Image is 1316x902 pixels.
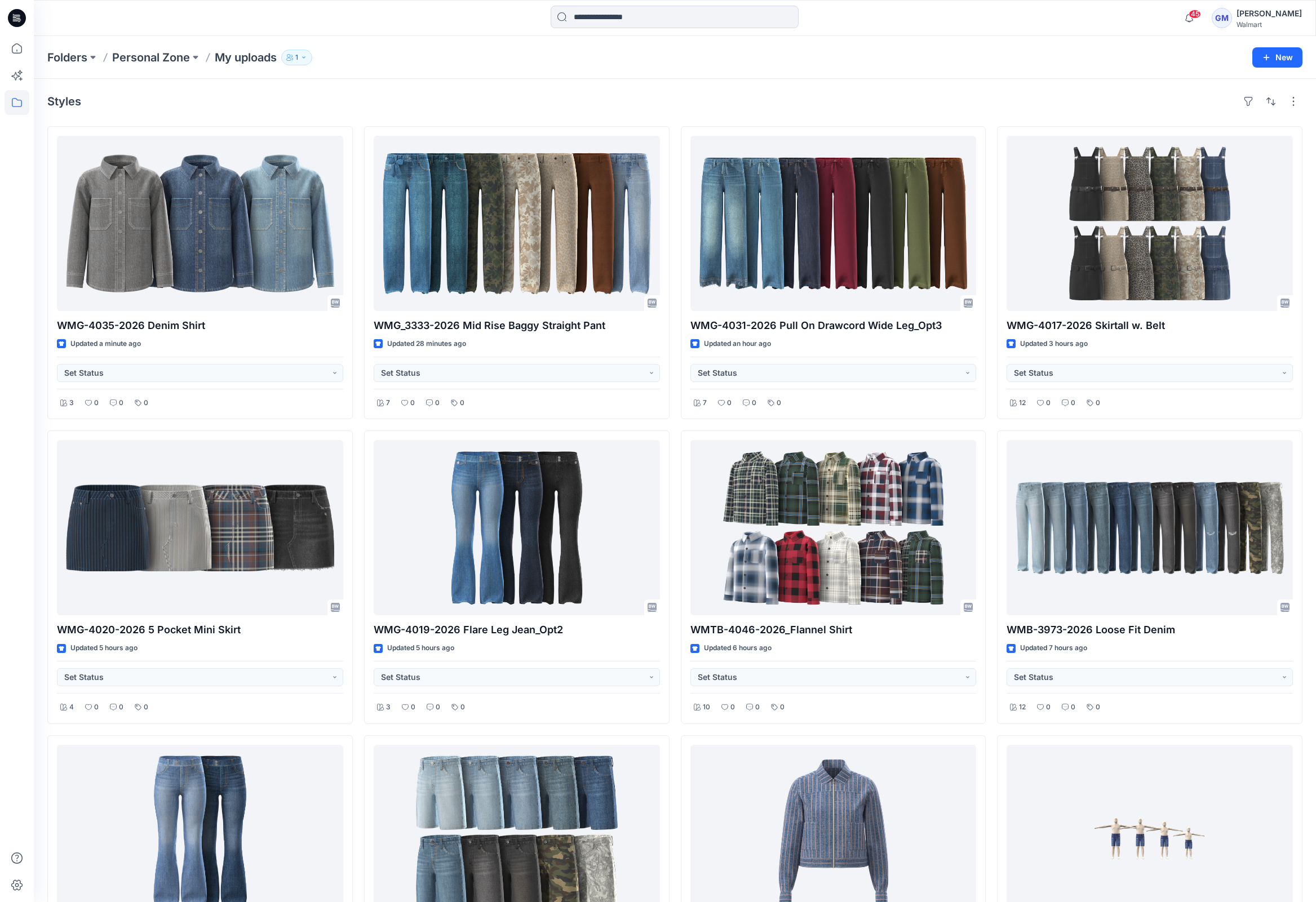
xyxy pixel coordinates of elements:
[727,397,732,409] p: 0
[69,701,74,713] p: 4
[780,701,785,713] p: 0
[47,50,87,65] a: Folders
[1096,397,1100,409] p: 0
[752,397,756,409] p: 0
[1212,8,1232,28] div: GM
[1019,397,1026,409] p: 12
[387,642,454,654] p: Updated 5 hours ago
[1046,397,1051,409] p: 0
[1019,701,1026,713] p: 12
[690,136,977,311] a: WMG-4031-2026 Pull On Drawcord Wide Leg_Opt3
[436,701,440,713] p: 0
[1096,701,1100,713] p: 0
[460,397,464,409] p: 0
[374,318,660,334] p: WMG_3333-2026 Mid Rise Baggy Straight Pant
[755,701,760,713] p: 0
[57,318,343,334] p: WMG-4035-2026 Denim Shirt
[704,338,771,350] p: Updated an hour ago
[69,397,74,409] p: 3
[144,397,148,409] p: 0
[70,338,141,350] p: Updated a minute ago
[1237,20,1302,29] div: Walmart
[295,51,298,64] p: 1
[690,622,977,638] p: WMTB-4046-2026_Flannel Shirt
[47,95,81,108] h4: Styles
[94,397,99,409] p: 0
[730,701,735,713] p: 0
[215,50,277,65] p: My uploads
[386,397,390,409] p: 7
[1007,622,1293,638] p: WMB-3973-2026 Loose Fit Denim
[1071,701,1075,713] p: 0
[690,318,977,334] p: WMG-4031-2026 Pull On Drawcord Wide Leg_Opt3
[1189,10,1201,19] span: 45
[1007,136,1293,311] a: WMG-4017-2026 Skirtall w. Belt
[1007,318,1293,334] p: WMG-4017-2026 Skirtall w. Belt
[57,622,343,638] p: WMG-4020-2026 5 Pocket Mini Skirt
[387,338,466,350] p: Updated 28 minutes ago
[690,440,977,615] a: WMTB-4046-2026_Flannel Shirt
[57,136,343,311] a: WMG-4035-2026 Denim Shirt
[144,701,148,713] p: 0
[411,701,415,713] p: 0
[435,397,440,409] p: 0
[777,397,781,409] p: 0
[703,397,707,409] p: 7
[281,50,312,65] button: 1
[460,701,465,713] p: 0
[1020,338,1088,350] p: Updated 3 hours ago
[1046,701,1051,713] p: 0
[410,397,415,409] p: 0
[386,701,391,713] p: 3
[374,622,660,638] p: WMG-4019-2026 Flare Leg Jean_Opt2
[94,701,99,713] p: 0
[1071,397,1075,409] p: 0
[374,440,660,615] a: WMG-4019-2026 Flare Leg Jean_Opt2
[1252,47,1302,68] button: New
[119,397,123,409] p: 0
[703,701,710,713] p: 10
[119,701,123,713] p: 0
[374,136,660,311] a: WMG_3333-2026 Mid Rise Baggy Straight Pant
[1020,642,1087,654] p: Updated 7 hours ago
[704,642,772,654] p: Updated 6 hours ago
[112,50,190,65] a: Personal Zone
[70,642,138,654] p: Updated 5 hours ago
[1007,440,1293,615] a: WMB-3973-2026 Loose Fit Denim
[1237,7,1302,20] div: [PERSON_NAME]
[57,440,343,615] a: WMG-4020-2026 5 Pocket Mini Skirt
